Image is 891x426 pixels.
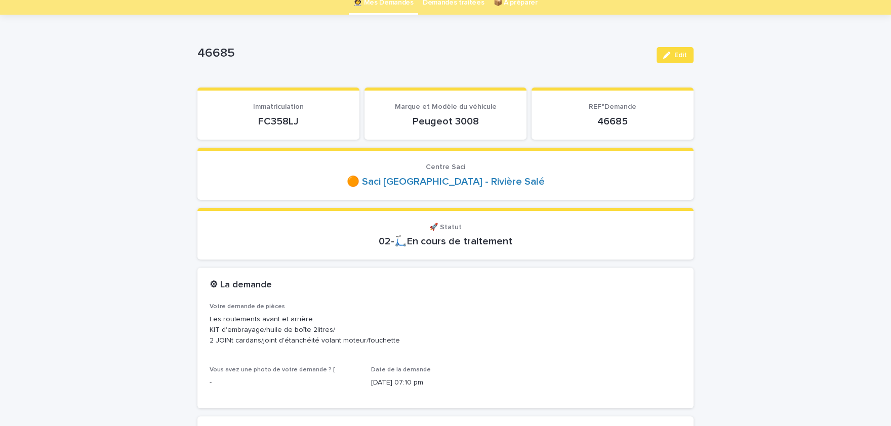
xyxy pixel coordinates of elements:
[377,115,514,127] p: Peugeot 3008
[210,367,335,373] span: Vous avez une photo de votre demande ? [
[371,377,520,388] p: [DATE] 07:10 pm
[589,103,636,110] span: REF°Demande
[347,176,545,188] a: 🟠 Saci [GEOGRAPHIC_DATA] - Rivière Salé
[544,115,681,127] p: 46685
[210,280,272,291] h2: ⚙ La demande
[371,367,431,373] span: Date de la demande
[253,103,304,110] span: Immatriculation
[210,235,681,247] p: 02-🛴En cours de traitement
[210,115,347,127] p: FC358LJ
[674,52,687,59] span: Edit
[426,163,465,171] span: Centre Saci
[210,314,681,346] p: Les roulements avant et arrière. KIT d'embrayage/huile de boîte 2litres/ 2 JOINt cardans/joint d'...
[429,224,462,231] span: 🚀 Statut
[197,46,649,61] p: 46685
[210,304,285,310] span: Votre demande de pièces
[395,103,497,110] span: Marque et Modèle du véhicule
[210,377,359,388] p: -
[657,47,694,63] button: Edit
